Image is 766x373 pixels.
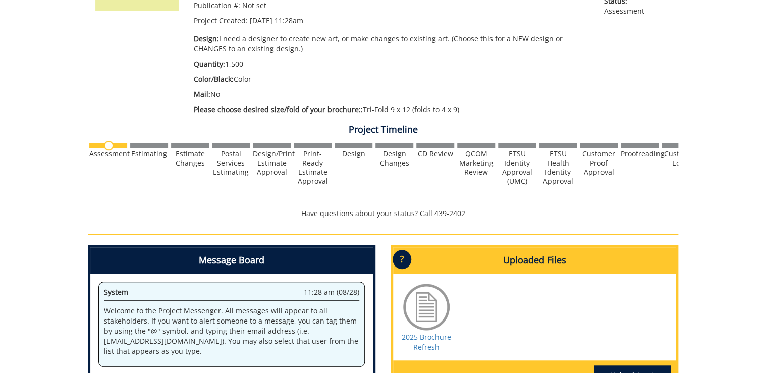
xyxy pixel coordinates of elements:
div: Design [335,149,372,158]
span: Mail: [194,89,210,99]
div: QCOM Marketing Review [457,149,495,177]
p: Color [194,74,589,84]
div: Print-Ready Estimate Approval [294,149,332,186]
span: Project Created: [194,16,248,25]
div: CD Review [416,149,454,158]
span: Design: [194,34,219,43]
span: Not set [242,1,266,10]
p: ? [393,250,411,269]
p: I need a designer to create new art, or make changes to existing art. (Choose this for a NEW desi... [194,34,589,54]
h4: Project Timeline [88,125,678,135]
div: Proofreading [621,149,659,158]
div: Postal Services Estimating [212,149,250,177]
p: Have questions about your status? Call 439-2402 [88,208,678,219]
span: Color/Black: [194,74,234,84]
img: no [104,141,114,150]
div: Assessment [89,149,127,158]
span: System [104,287,128,297]
p: Welcome to the Project Messenger. All messages will appear to all stakeholders. If you want to al... [104,306,359,356]
p: Tri-Fold 9 x 12 (folds to 4 x 9) [194,104,589,115]
div: Design/Print Estimate Approval [253,149,291,177]
p: No [194,89,589,99]
div: Design Changes [375,149,413,168]
h4: Uploaded Files [393,247,676,274]
a: 2025 Brochure Refresh [402,332,451,352]
h4: Message Board [90,247,373,274]
div: Customer Edits [662,149,699,168]
div: Estimating [130,149,168,158]
span: Please choose desired size/fold of your brochure:: [194,104,363,114]
div: ETSU Identity Approval (UMC) [498,149,536,186]
p: 1,500 [194,59,589,69]
span: 11:28 am (08/28) [304,287,359,297]
span: [DATE] 11:28am [250,16,303,25]
div: ETSU Health Identity Approval [539,149,577,186]
div: Estimate Changes [171,149,209,168]
div: Customer Proof Approval [580,149,618,177]
span: Quantity: [194,59,225,69]
span: Publication #: [194,1,240,10]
